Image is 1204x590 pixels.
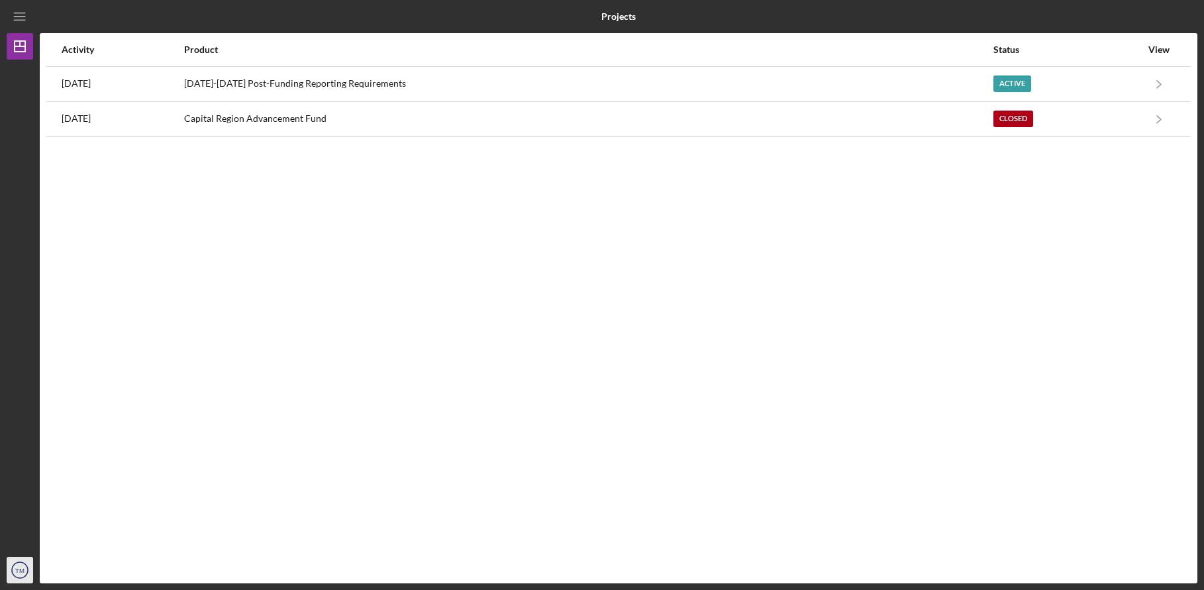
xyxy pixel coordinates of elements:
[1142,44,1176,55] div: View
[993,75,1031,92] div: Active
[184,103,992,136] div: Capital Region Advancement Fund
[184,44,992,55] div: Product
[15,567,25,574] text: TM
[62,113,91,124] time: 2023-02-08 16:17
[7,557,33,583] button: TM
[62,78,91,89] time: 2025-07-31 14:39
[993,111,1033,127] div: Closed
[601,11,636,22] b: Projects
[184,68,992,101] div: [DATE]-[DATE] Post-Funding Reporting Requirements
[993,44,1141,55] div: Status
[62,44,183,55] div: Activity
